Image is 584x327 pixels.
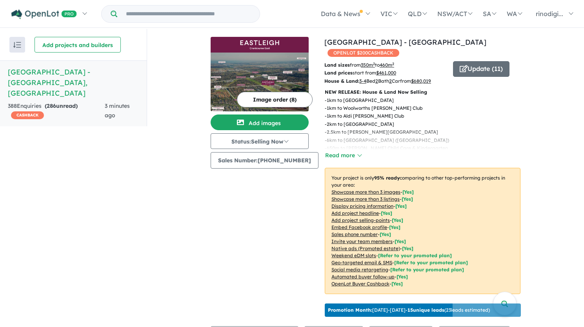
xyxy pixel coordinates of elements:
b: Land sizes [324,62,350,68]
img: Eastleigh - Cranbourne East Logo [214,40,306,49]
u: Invite your team members [331,238,393,244]
img: Eastleigh - Cranbourne East [211,53,309,111]
span: [Refer to your promoted plan] [394,260,468,265]
span: [ Yes ] [389,224,400,230]
p: - 2.5km to [PERSON_NAME][GEOGRAPHIC_DATA] [325,128,527,136]
input: Try estate name, suburb, builder or developer [119,5,258,22]
u: OpenLot Buyer Cashback [331,281,389,287]
p: [DATE] - [DATE] - ( 23 leads estimated) [328,307,490,314]
u: Native ads (Promoted estate) [331,245,400,251]
span: OPENLOT $ 200 CASHBACK [327,49,399,57]
button: Sales Number:[PHONE_NUMBER] [211,152,318,169]
span: [ Yes ] [395,238,406,244]
u: Showcase more than 3 listings [331,196,400,202]
sup: 2 [373,62,375,66]
p: NEW RELEASE: House & Land Now Selling [325,88,520,96]
u: Showcase more than 3 images [331,189,400,195]
button: Add images [211,114,309,130]
p: - 1km to Aldi [PERSON_NAME] Club [325,112,527,120]
span: [Yes] [391,281,403,287]
p: Bed Bath Car from [324,77,447,85]
u: 460 m [380,62,394,68]
b: 15 unique leads [408,307,444,313]
p: - 6km to [GEOGRAPHIC_DATA] ([GEOGRAPHIC_DATA]) [325,136,527,144]
span: [Refer to your promoted plan] [378,253,452,258]
span: 286 [47,102,56,109]
p: - 2km to [GEOGRAPHIC_DATA] [325,120,527,128]
u: 350 m [361,62,375,68]
span: to [375,62,394,68]
span: CASHBACK [11,111,44,119]
img: sort.svg [13,42,21,48]
span: 3 minutes ago [105,102,130,119]
p: start from [324,69,447,77]
h5: [GEOGRAPHIC_DATA] - [GEOGRAPHIC_DATA] , [GEOGRAPHIC_DATA] [8,67,139,98]
u: Weekend eDM slots [331,253,376,258]
u: Add project selling-points [331,217,390,223]
button: Update (11) [453,61,509,77]
img: Openlot PRO Logo White [11,9,77,19]
span: [Refer to your promoted plan] [390,267,464,272]
p: - 650m to [PERSON_NAME] Child Care & Kindergarten [325,144,527,152]
sup: 2 [392,62,394,66]
span: [Yes] [397,274,408,280]
b: House & Land: [324,78,359,84]
p: - 1km to Woolworths [PERSON_NAME] Club [325,104,527,112]
u: Automated buyer follow-up [331,274,395,280]
span: [ Yes ] [395,203,407,209]
span: [Yes] [402,245,413,251]
b: Promotion Month: [328,307,372,313]
span: [ Yes ] [381,210,392,216]
b: 95 % ready [374,175,400,181]
span: [ Yes ] [380,231,391,237]
u: Social media retargeting [331,267,388,272]
span: [ Yes ] [402,189,414,195]
u: 2 [375,78,378,84]
button: Status:Selling Now [211,133,309,149]
button: Read more [325,151,362,160]
u: Embed Facebook profile [331,224,387,230]
u: Display pricing information [331,203,393,209]
button: Image order (8) [237,92,313,107]
u: $ 461,000 [376,70,396,76]
a: Eastleigh - Cranbourne East LogoEastleigh - Cranbourne East [211,37,309,111]
u: Add project headline [331,210,379,216]
p: - 1km to [GEOGRAPHIC_DATA] [325,96,527,104]
u: $ 680,019 [411,78,431,84]
div: 388 Enquir ies [8,102,105,120]
span: [ Yes ] [392,217,403,223]
a: [GEOGRAPHIC_DATA] - [GEOGRAPHIC_DATA] [324,38,486,47]
p: from [324,61,447,69]
u: 2 [389,78,392,84]
u: 3-4 [359,78,366,84]
button: Add projects and builders [35,37,121,53]
p: Your project is only comparing to other top-performing projects in your area: - - - - - - - - - -... [325,168,520,294]
span: [ Yes ] [402,196,413,202]
u: Geo-targeted email & SMS [331,260,392,265]
u: Sales phone number [331,231,378,237]
strong: ( unread) [45,102,78,109]
b: Land prices [324,70,353,76]
span: rinodigi... [536,10,563,18]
